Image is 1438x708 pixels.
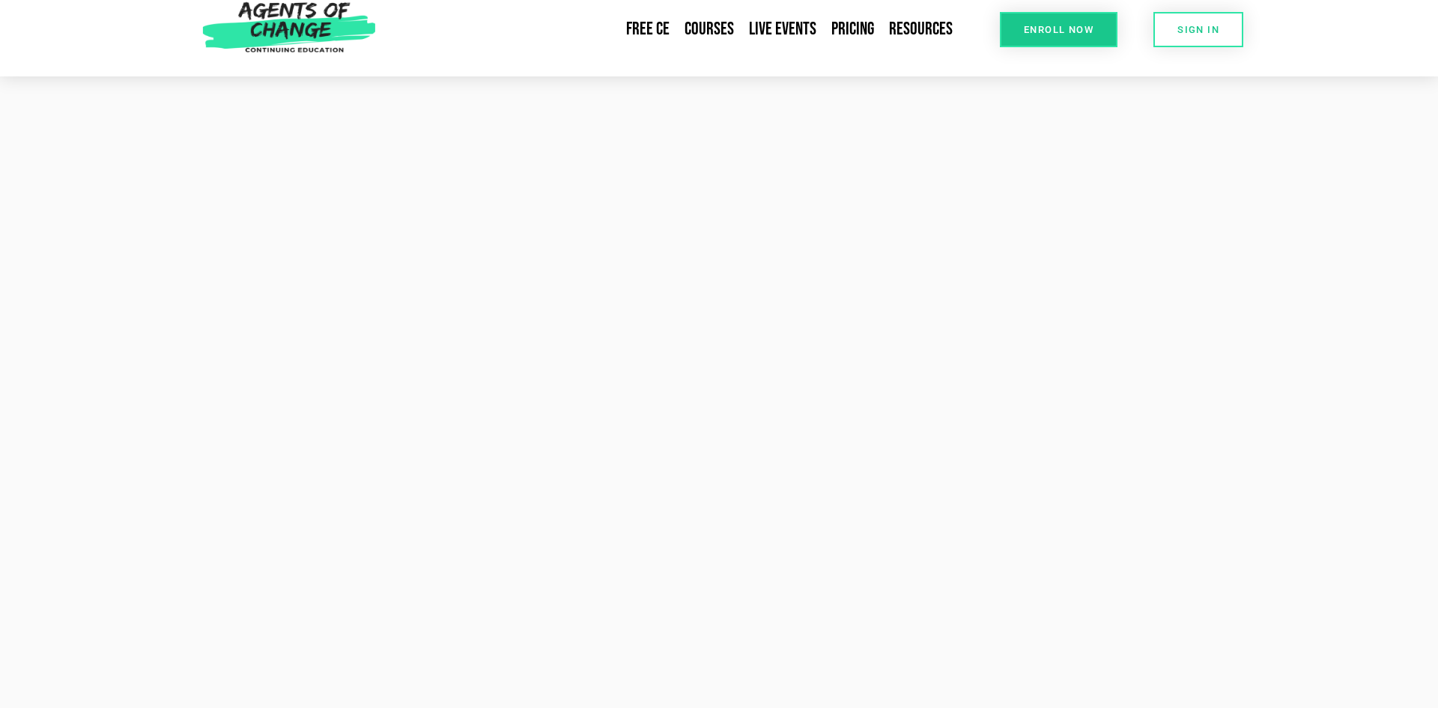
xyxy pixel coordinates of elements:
[1177,25,1219,34] span: SIGN IN
[824,12,882,46] a: Pricing
[619,12,677,46] a: Free CE
[741,12,824,46] a: Live Events
[882,12,960,46] a: Resources
[1024,25,1093,34] span: Enroll Now
[1000,12,1117,47] a: Enroll Now
[1153,12,1243,47] a: SIGN IN
[677,12,741,46] a: Courses
[383,12,960,46] nav: Menu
